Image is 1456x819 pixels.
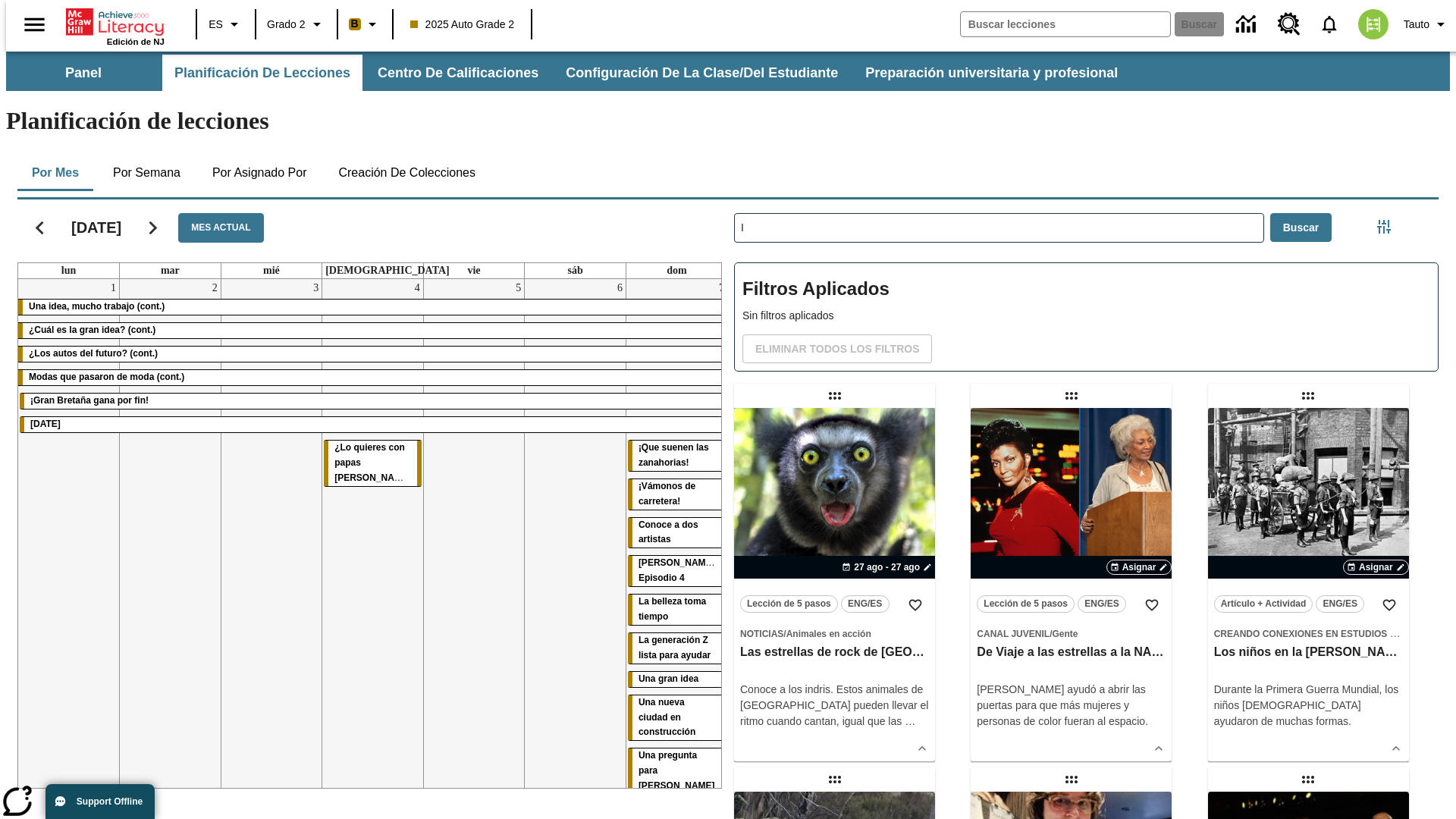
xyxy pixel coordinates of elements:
[1369,212,1399,242] button: Menú lateral de filtros
[740,595,838,613] button: Lección de 5 pasos
[1214,682,1403,730] div: Durante la Primera Guerra Mundial, los niños [DEMOGRAPHIC_DATA] ayudaron de muchas formas.
[200,155,319,191] button: Por asignado por
[740,626,929,642] span: Tema: Noticias/Animales en acción
[977,645,1166,661] h3: De Viaje a las estrellas a la NASA
[1359,560,1393,574] span: Asignar
[209,279,221,297] a: 2 de septiembre de 2025
[20,209,59,247] button: Regresar
[1270,213,1332,243] button: Buscar
[1316,595,1364,613] button: ENG/ES
[1349,5,1398,44] button: Escoja un nuevo avatar
[423,279,525,802] td: 5 de septiembre de 2025
[326,155,488,191] button: Creación de colecciones
[971,408,1172,761] div: lesson details
[6,107,1450,135] h1: Planificación de lecciones
[628,695,726,741] div: Una nueva ciudad en construcción
[1214,645,1403,661] h3: Los niños en la I Guerra Mundial
[1398,11,1456,38] button: Perfil/Configuración
[8,55,159,91] button: Panel
[1208,408,1409,761] div: lesson details
[1376,591,1403,619] button: Añadir a mis Favoritas
[1059,384,1084,408] div: Lección arrastrable: De Viaje a las estrellas a la NASA
[30,395,149,406] span: ¡Gran Bretaña gana por fin!
[848,596,882,612] span: ENG/ES
[841,595,890,613] button: ENG/ES
[45,784,155,819] button: Support Offline
[628,595,726,625] div: La belleza toma tiempo
[322,263,453,278] a: jueves
[1404,17,1429,33] span: Tauto
[66,7,165,37] a: Portada
[786,629,871,639] span: Animales en acción
[18,279,120,802] td: 1 de septiembre de 2025
[1138,591,1166,619] button: Añadir a mis Favoritas
[1385,737,1407,760] button: Ver más
[1122,560,1156,574] span: Asignar
[1084,596,1119,612] span: ENG/ES
[261,11,332,38] button: Grado: Grado 2, Elige un grado
[911,737,934,760] button: Ver más
[639,481,695,507] span: ¡Vámonos de carretera!
[178,213,263,243] button: Mes actual
[30,419,61,429] span: Día del Trabajo
[961,12,1170,36] input: Buscar campo
[18,323,727,338] div: ¿Cuál es la gran idea? (cont.)
[614,279,626,297] a: 6 de septiembre de 2025
[17,155,93,191] button: Por mes
[162,55,362,91] button: Planificación de lecciones
[1310,5,1349,44] a: Notificaciones
[742,271,1430,308] h2: Filtros Aplicados
[628,748,726,794] div: Una pregunta para Joplin
[410,17,515,33] span: 2025 Auto Grade 2
[513,279,524,297] a: 5 de septiembre de 2025
[747,596,831,612] span: Lección de 5 pasos
[854,560,920,574] span: 27 ago - 27 ago
[66,5,165,46] div: Portada
[6,52,1450,91] div: Subbarra de navegación
[464,263,483,278] a: viernes
[1214,629,1436,639] span: Creando conexiones en Estudios Sociales
[133,209,172,247] button: Seguir
[310,279,322,297] a: 3 de septiembre de 2025
[734,262,1439,372] div: Filtros Aplicados
[639,519,698,545] span: Conoce a dos artistas
[735,214,1263,242] input: Buscar lecciones
[1269,4,1310,45] a: Centro de recursos, Se abrirá en una pestaña nueva.
[740,682,929,730] div: Conoce a los indris. Estos animales de [GEOGRAPHIC_DATA] pueden llevar el ritmo cuando cantan, ig...
[1147,737,1170,760] button: Ver más
[1106,560,1172,575] button: Asignar Elegir fechas
[977,595,1075,613] button: Lección de 5 pasos
[1078,595,1126,613] button: ENG/ES
[639,557,718,583] span: Elena Menope: Episodio 4
[1296,384,1320,408] div: Lección arrastrable: Los niños en la I Guerra Mundial
[639,673,698,684] span: Una gran idea
[740,645,929,661] h3: Las estrellas de rock de Madagascar
[628,672,726,687] div: Una gran idea
[1050,629,1052,639] span: /
[1214,626,1403,642] span: Tema: Creando conexiones en Estudios Sociales/Historia universal III
[1227,4,1269,45] a: Centro de información
[366,55,551,91] button: Centro de calificaciones
[343,11,388,38] button: Boost El color de la clase es anaranjado claro. Cambiar el color de la clase.
[977,629,1050,639] span: Canal juvenil
[734,408,935,761] div: lesson details
[1059,767,1084,792] div: Lección arrastrable: ¿Hamburguesas o baguettes?
[628,479,726,510] div: ¡Vámonos de carretera!
[334,442,416,483] span: ¿Lo quieres con papas fritas?
[628,441,726,471] div: ¡Que suenen las zanahorias!
[1343,560,1409,575] button: Asignar Elegir fechas
[107,37,165,46] span: Edición de NJ
[322,279,424,802] td: 4 de septiembre de 2025
[639,697,695,738] span: Una nueva ciudad en construcción
[639,596,706,622] span: La belleza toma tiempo
[18,370,727,385] div: Modas que pasaron de moda (cont.)
[324,441,422,486] div: ¿Lo quieres con papas fritas?
[905,715,915,727] span: …
[639,635,711,661] span: La generación Z lista para ayudar
[639,750,715,791] span: Una pregunta para Joplin
[564,263,585,278] a: sábado
[20,417,726,432] div: Día del Trabajo
[267,17,306,33] span: Grado 2
[716,279,727,297] a: 7 de septiembre de 2025
[977,682,1166,730] div: [PERSON_NAME] ayudó a abrir las puertas para que más mujeres y personas de color fueran al espacio.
